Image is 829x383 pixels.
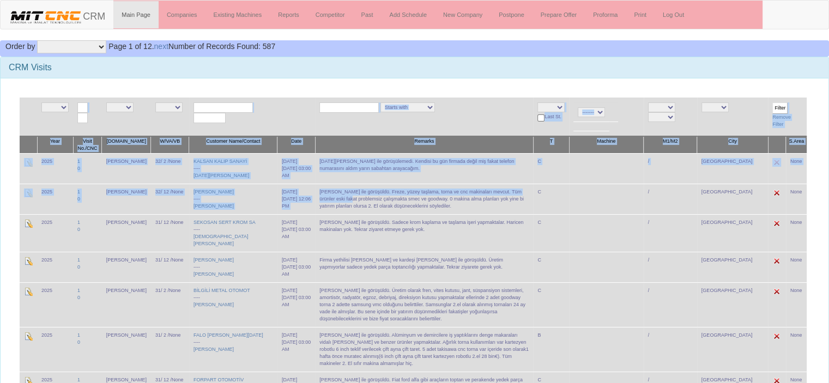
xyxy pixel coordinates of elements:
td: 31/ 12 /None [151,252,189,282]
img: Edit [24,158,33,167]
a: Prepare Offer [533,1,585,28]
td: None [786,282,807,327]
td: / [644,327,697,372]
div: [DATE] 03:00 AM [282,165,311,179]
a: Companies [159,1,205,28]
td: [PERSON_NAME] ile görüşüldü. Alüminyum ve demircilere iş yaptıklarını denge makaraları vidalı [PE... [315,327,533,372]
td: [GEOGRAPHIC_DATA] [697,252,769,282]
th: Date [277,136,315,154]
td: [GEOGRAPHIC_DATA] [697,214,769,252]
span: Number of Records Found: 587 [108,42,275,51]
td: [GEOGRAPHIC_DATA] [697,327,769,372]
a: Print [626,1,655,28]
div: [DATE] 03:00 AM [282,339,311,353]
td: ---- [189,282,277,327]
a: [PERSON_NAME] [193,271,234,277]
td: 2025 [37,252,73,282]
span: Page 1 of 12. [108,42,154,51]
th: S.Area [786,136,807,154]
a: [PERSON_NAME] [193,302,234,307]
img: header.png [9,9,83,25]
td: ---- [189,153,277,184]
td: / [644,282,697,327]
td: [PERSON_NAME] [102,282,151,327]
th: City [697,136,769,154]
a: Existing Machines [205,1,270,28]
img: Edit [24,332,33,341]
a: [PERSON_NAME] [193,257,234,263]
img: Edit [772,189,781,197]
a: 1 [77,159,80,164]
img: Edit [772,158,781,167]
a: Add Schedule [382,1,435,28]
a: FALO [PERSON_NAME][DATE] [193,332,263,338]
td: ---- [189,252,277,282]
th: T [533,136,569,154]
a: CRM [1,1,113,28]
td: [PERSON_NAME] ile görüşüldü. Freze, yüzey taşlama, torna ve cnc makinaları mevcut. Tüm ürünler es... [315,184,533,214]
td: 32/ 12 /None [151,184,189,214]
a: next [154,42,168,51]
td: C [533,184,569,214]
td: 2025 [37,214,73,252]
a: [PERSON_NAME] [193,189,234,194]
input: Filter [772,102,788,114]
a: 1 [77,257,80,263]
td: [DATE] [277,252,315,282]
a: 0 [77,227,80,232]
a: 0 [77,166,80,171]
a: BİLGİLİ METAL OTOMOT [193,288,250,293]
div: [DATE] 12:06 PM [282,196,311,210]
td: C [533,153,569,184]
a: FORPART OTOMOTİV [193,377,244,382]
img: Edit [772,332,781,341]
a: 0 [77,295,80,300]
td: / [644,153,697,184]
th: W/VA/VB [151,136,189,154]
td: ---- [189,327,277,372]
td: 2025 [37,327,73,372]
td: [DATE] [277,184,315,214]
td: None [786,153,807,184]
td: ---- [189,214,277,252]
th: [DOMAIN_NAME] [102,136,151,154]
a: Past [353,1,381,28]
td: [GEOGRAPHIC_DATA] [697,282,769,327]
td: C [533,282,569,327]
th: Visit No./CNC [73,136,102,154]
td: None [786,327,807,372]
a: Main Page [113,1,159,28]
a: 1 [77,377,80,382]
img: Edit [24,287,33,296]
a: [PERSON_NAME] [193,346,234,352]
td: 31/ 12 /None [151,214,189,252]
a: [DATE][PERSON_NAME] [193,173,249,178]
td: [PERSON_NAME] [102,184,151,214]
td: [DATE] [277,327,315,372]
img: Edit [772,257,781,265]
h3: CRM Visits [9,63,820,72]
th: Remarks [315,136,533,154]
td: Last St. [533,98,569,136]
a: 0 [77,264,80,270]
a: Competitor [307,1,353,28]
td: 2025 [37,282,73,327]
td: 31/ 2 /None [151,282,189,327]
img: Edit [24,189,33,197]
td: 2025 [37,153,73,184]
a: New Company [435,1,491,28]
img: Edit [772,219,781,228]
a: Postpone [491,1,532,28]
td: [DATE] [277,153,315,184]
th: Customer Name/Contact [189,136,277,154]
td: / [644,214,697,252]
td: B [533,327,569,372]
td: ---- [189,184,277,214]
td: 32/ 2 /None [151,153,189,184]
td: [GEOGRAPHIC_DATA] [697,184,769,214]
a: 1 [77,288,80,293]
td: [PERSON_NAME] [102,327,151,372]
th: Year [37,136,73,154]
a: [DEMOGRAPHIC_DATA][PERSON_NAME] [193,234,249,246]
td: 2025 [37,184,73,214]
